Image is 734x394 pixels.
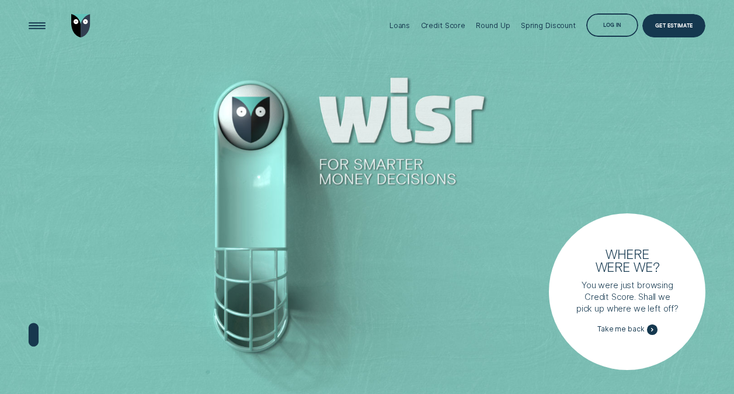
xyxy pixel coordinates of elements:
[576,280,679,315] p: You were just browsing Credit Score. Shall we pick up where we left off?
[476,21,510,30] div: Round Up
[586,13,638,37] button: Log in
[590,248,666,274] h3: Where were we?
[389,21,410,30] div: Loans
[549,213,705,370] a: Where were we?You were just browsing Credit Score. Shall we pick up where we left off?Take me back
[521,21,576,30] div: Spring Discount
[421,21,466,30] div: Credit Score
[71,14,91,37] img: Wisr
[642,14,705,37] a: Get Estimate
[597,325,645,334] span: Take me back
[25,14,48,37] button: Open Menu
